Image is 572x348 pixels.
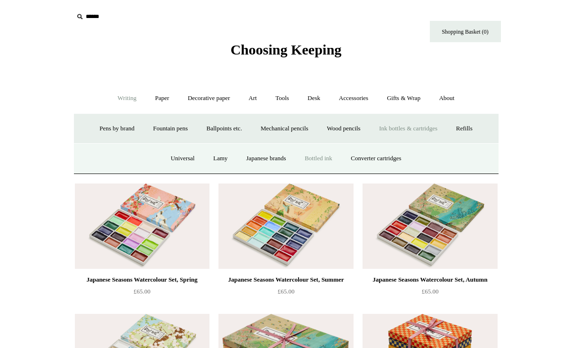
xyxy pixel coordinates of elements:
[162,146,203,171] a: Universal
[430,86,463,111] a: About
[218,274,353,313] a: Japanese Seasons Watercolour Set, Summer £65.00
[363,183,497,269] a: Japanese Seasons Watercolour Set, Autumn Japanese Seasons Watercolour Set, Autumn
[240,86,265,111] a: Art
[267,86,298,111] a: Tools
[230,42,341,57] span: Choosing Keeping
[363,183,497,269] img: Japanese Seasons Watercolour Set, Autumn
[218,183,353,269] img: Japanese Seasons Watercolour Set, Summer
[252,116,317,141] a: Mechanical pencils
[145,116,196,141] a: Fountain pens
[109,86,145,111] a: Writing
[205,146,236,171] a: Lamy
[221,274,351,285] div: Japanese Seasons Watercolour Set, Summer
[77,274,207,285] div: Japanese Seasons Watercolour Set, Spring
[318,116,369,141] a: Wood pencils
[179,86,238,111] a: Decorative paper
[296,146,341,171] a: Bottled ink
[299,86,329,111] a: Desk
[91,116,143,141] a: Pens by brand
[378,86,429,111] a: Gifts & Wrap
[230,49,341,56] a: Choosing Keeping
[75,183,209,269] img: Japanese Seasons Watercolour Set, Spring
[75,274,209,313] a: Japanese Seasons Watercolour Set, Spring £65.00
[371,116,446,141] a: Ink bottles & cartridges
[363,274,497,313] a: Japanese Seasons Watercolour Set, Autumn £65.00
[146,86,178,111] a: Paper
[218,183,353,269] a: Japanese Seasons Watercolour Set, Summer Japanese Seasons Watercolour Set, Summer
[198,116,251,141] a: Ballpoints etc.
[447,116,481,141] a: Refills
[134,288,151,295] span: £65.00
[422,288,439,295] span: £65.00
[278,288,295,295] span: £65.00
[330,86,377,111] a: Accessories
[342,146,409,171] a: Converter cartridges
[365,274,495,285] div: Japanese Seasons Watercolour Set, Autumn
[430,21,501,42] a: Shopping Basket (0)
[75,183,209,269] a: Japanese Seasons Watercolour Set, Spring Japanese Seasons Watercolour Set, Spring
[238,146,295,171] a: Japanese brands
